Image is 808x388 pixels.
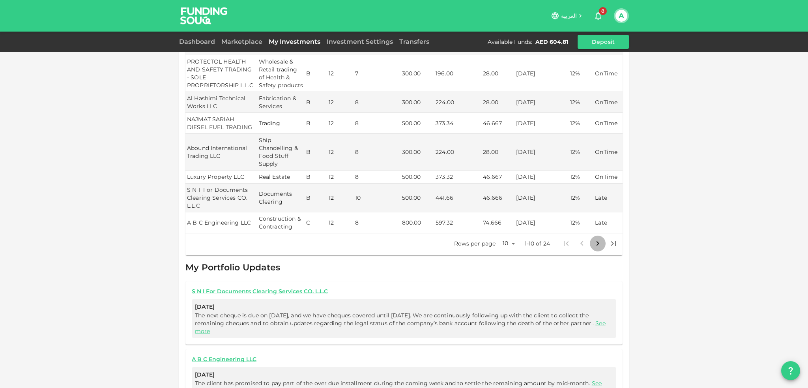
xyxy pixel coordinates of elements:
a: Transfers [396,38,432,45]
td: OnTime [593,92,623,113]
td: [DATE] [514,171,568,184]
button: question [781,361,800,380]
td: B [305,92,327,113]
td: B [305,134,327,171]
a: Marketplace [218,38,266,45]
td: OnTime [593,134,623,171]
td: 441.66 [434,184,481,212]
td: Ship Chandelling & Food Stuff Supply [257,134,305,171]
a: See more [195,320,606,335]
td: 12 [327,92,353,113]
td: A B C Engineering LLC [185,212,257,233]
td: 597.32 [434,212,481,233]
td: 500.00 [400,171,434,184]
td: PROTECTOL HEALTH AND SAFETY TRADING - SOLE PROPRIETORSHIP L.L.C [185,55,257,92]
td: OnTime [593,55,623,92]
td: 8 [353,134,400,171]
td: 12% [569,134,594,171]
td: 8 [353,113,400,134]
td: 12 [327,134,353,171]
td: 12% [569,113,594,134]
span: [DATE] [195,370,613,380]
p: Rows per page [454,240,496,247]
span: My Portfolio Updates [185,262,280,273]
td: 300.00 [400,134,434,171]
td: 373.32 [434,171,481,184]
td: Documents Clearing [257,184,305,212]
td: 12 [327,184,353,212]
td: Al Hashimi Technical Works LLC [185,92,257,113]
td: 8 [353,171,400,184]
span: العربية [561,12,577,19]
td: 7 [353,55,400,92]
td: Real Estate [257,171,305,184]
td: 12 [327,171,353,184]
td: OnTime [593,113,623,134]
td: [DATE] [514,92,568,113]
td: 10 [353,184,400,212]
td: Construction & Contracting [257,212,305,233]
td: 46.667 [481,113,514,134]
td: 300.00 [400,92,434,113]
a: S N I For Documents Clearing Services CO. L.L.C [192,288,616,295]
div: AED 604.81 [535,38,568,46]
td: [DATE] [514,212,568,233]
a: Investment Settings [324,38,396,45]
td: 800.00 [400,212,434,233]
td: [DATE] [514,134,568,171]
td: B [305,184,327,212]
button: Go to last page [606,236,621,251]
a: Dashboard [179,38,218,45]
td: 12 [327,55,353,92]
td: B [305,113,327,134]
td: Late [593,184,623,212]
td: 12% [569,184,594,212]
td: 500.00 [400,113,434,134]
td: Late [593,212,623,233]
td: C [305,212,327,233]
td: B [305,171,327,184]
td: 28.00 [481,134,514,171]
td: Abound International Trading LLC [185,134,257,171]
span: 8 [599,7,607,15]
td: 8 [353,92,400,113]
button: Deposit [578,35,629,49]
td: Wholesale & Retail trading of Health & Safety products [257,55,305,92]
div: 10 [499,238,518,249]
span: [DATE] [195,302,613,312]
p: 1-10 of 24 [525,240,550,247]
button: 8 [590,8,606,24]
td: 12 [327,113,353,134]
div: Available Funds : [488,38,532,46]
td: 46.666 [481,184,514,212]
td: 12% [569,92,594,113]
td: 12 [327,212,353,233]
td: 12% [569,55,594,92]
td: S N I For Documents Clearing Services CO. L.L.C [185,184,257,212]
button: A [615,10,627,22]
td: 74.666 [481,212,514,233]
td: 28.00 [481,55,514,92]
td: 196.00 [434,55,481,92]
td: 12% [569,212,594,233]
button: Go to next page [590,236,606,251]
td: B [305,55,327,92]
span: The next cheque is due on [DATE], and we have cheques covered until [DATE]. We are continuously f... [195,312,606,335]
td: 46.667 [481,171,514,184]
td: Trading [257,113,305,134]
td: Fabrication & Services [257,92,305,113]
a: My Investments [266,38,324,45]
td: 224.00 [434,92,481,113]
td: 28.00 [481,92,514,113]
td: 373.34 [434,113,481,134]
td: Luxury Property LLC [185,171,257,184]
td: 500.00 [400,184,434,212]
td: 300.00 [400,55,434,92]
td: OnTime [593,171,623,184]
td: [DATE] [514,184,568,212]
td: NAJMAT SARIAH DIESEL FUEL TRADING [185,113,257,134]
td: [DATE] [514,55,568,92]
td: 224.00 [434,134,481,171]
a: A B C Engineering LLC [192,356,616,363]
td: 12% [569,171,594,184]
